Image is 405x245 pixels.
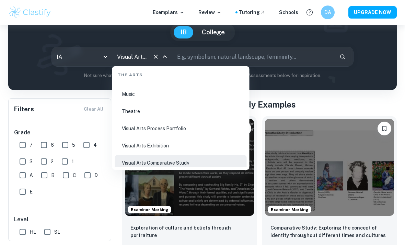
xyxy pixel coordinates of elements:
[8,5,52,19] img: Clastify logo
[72,158,74,165] span: 1
[378,122,391,135] button: Bookmark
[151,52,161,62] button: Clear
[94,171,98,179] span: D
[14,129,106,137] h6: Grade
[348,6,397,19] button: UPGRADE NOW
[54,228,60,236] span: SL
[122,98,397,111] h1: All Visual Arts Comparative Study Examples
[337,51,348,63] button: Search
[73,171,76,179] span: C
[115,121,247,136] li: Visual Arts Process Portfolio
[265,119,394,216] img: Visual Arts Comparative Study IA example thumbnail: Comparative Study: Exploring the concept
[153,9,185,16] p: Exemplars
[324,9,332,16] h6: DA
[321,5,335,19] button: DA
[14,104,34,114] h6: Filters
[51,141,54,149] span: 6
[160,52,170,62] button: Close
[279,9,298,16] a: Schools
[51,171,55,179] span: B
[174,26,194,38] button: IB
[268,207,311,213] span: Examiner Marking
[14,72,391,79] p: Not sure what to search for? You can always look through our example Internal Assessments below f...
[52,47,112,66] div: IA
[115,103,247,119] li: Theatre
[30,158,33,165] span: 3
[172,47,334,66] input: E.g. symbolism, natural landscape, femininity...
[239,9,265,16] a: Tutoring
[30,188,33,196] span: E
[115,155,247,171] li: Visual Arts Comparative Study
[72,141,75,149] span: 5
[304,7,315,18] button: Help and Feedback
[270,224,389,239] p: Comparative Study: Exploring the concept of identity throughout different times and cultures
[51,158,54,165] span: 2
[130,224,248,239] p: Exploration of culture and beliefs through portraiture
[115,86,247,102] li: Music
[128,207,171,213] span: Examiner Marking
[30,141,33,149] span: 7
[93,141,97,149] span: 4
[195,26,232,38] button: College
[198,9,222,16] p: Review
[14,215,106,224] h6: Level
[115,138,247,154] li: Visual Arts Exhibition
[30,171,33,179] span: A
[115,66,247,81] div: The Arts
[30,228,36,236] span: HL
